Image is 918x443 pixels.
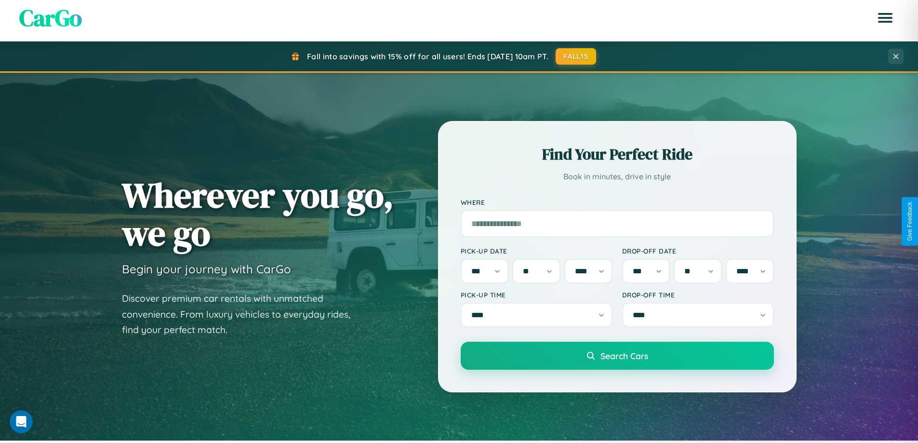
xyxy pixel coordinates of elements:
[622,291,774,299] label: Drop-off Time
[19,2,82,34] span: CarGo
[872,4,899,31] button: Open menu
[600,350,648,361] span: Search Cars
[622,247,774,255] label: Drop-off Date
[122,291,363,338] p: Discover premium car rentals with unmatched convenience. From luxury vehicles to everyday rides, ...
[461,198,774,206] label: Where
[10,410,33,433] iframe: Intercom live chat
[461,144,774,165] h2: Find Your Perfect Ride
[906,202,913,241] div: Give Feedback
[461,342,774,370] button: Search Cars
[461,170,774,184] p: Book in minutes, drive in style
[122,262,291,276] h3: Begin your journey with CarGo
[307,52,548,61] span: Fall into savings with 15% off for all users! Ends [DATE] 10am PT.
[461,247,612,255] label: Pick-up Date
[556,48,596,65] button: FALL15
[122,176,394,252] h1: Wherever you go, we go
[461,291,612,299] label: Pick-up Time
